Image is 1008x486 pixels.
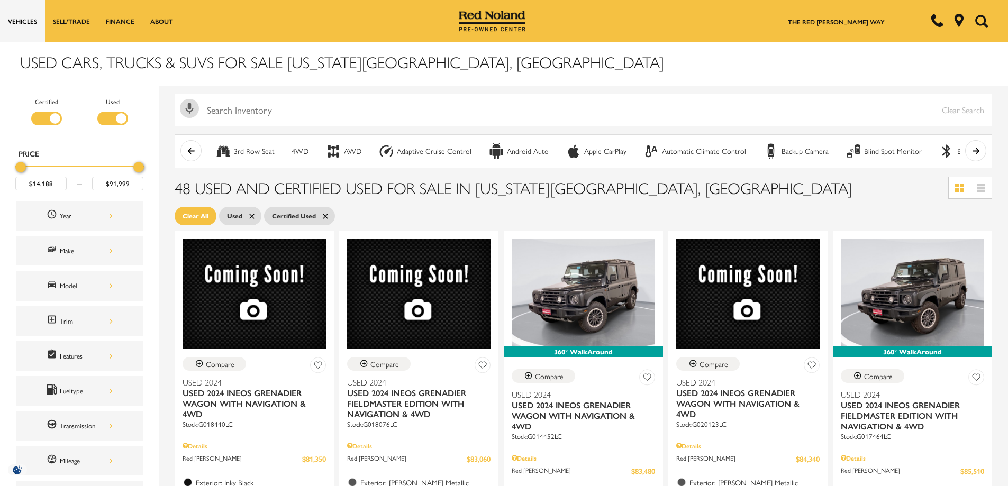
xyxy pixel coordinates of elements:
[512,389,655,432] a: Used 2024Used 2024 INEOS Grenadier Wagon With Navigation & 4WD
[378,143,394,159] div: Adaptive Cruise Control
[60,455,113,466] div: Mileage
[841,465,960,476] span: Red [PERSON_NAME]
[512,389,647,400] span: Used 2024
[957,146,988,156] div: Bluetooth
[5,464,30,475] img: Opt-Out Icon
[841,453,984,463] div: Pricing Details - Used 2024 INEOS Grenadier Fieldmaster Edition With Navigation & 4WD
[347,388,483,419] span: Used 2024 INEOS Grenadier Fieldmaster Edition With Navigation & 4WD
[15,177,67,190] input: Minimum
[183,377,318,388] span: Used 2024
[183,209,208,223] span: Clear All
[631,465,655,476] span: $83,480
[370,359,399,369] div: Compare
[180,140,202,161] button: scroll left
[512,465,655,476] a: Red [PERSON_NAME] $83,480
[841,239,984,346] img: 2024 INEOS Grenadier Fieldmaster Edition
[210,140,280,162] button: 3rd Row Seat3rd Row Seat
[584,146,626,156] div: Apple CarPlay
[846,143,861,159] div: Blind Spot Monitor
[638,140,752,162] button: Automatic Climate ControlAutomatic Climate Control
[60,420,113,432] div: Transmission
[560,140,632,162] button: Apple CarPlayApple CarPlay
[833,346,992,357] div: 360° WalkAround
[347,239,491,349] img: 2024 INEOS Grenadier Fieldmaster Edition
[16,411,143,441] div: TransmissionTransmission
[512,465,631,476] span: Red [PERSON_NAME]
[16,306,143,336] div: TrimTrim
[60,350,113,362] div: Features
[16,201,143,231] div: YearYear
[662,146,746,156] div: Automatic Climate Control
[227,209,242,223] span: Used
[475,357,491,377] button: Save Vehicle
[60,280,113,291] div: Model
[347,419,491,429] div: Stock : G018076LC
[325,143,341,159] div: AWD
[676,419,820,429] div: Stock : G020123LC
[841,389,976,400] span: Used 2024
[47,279,60,292] span: Model
[841,400,976,432] span: Used 2024 INEOS Grenadier Fieldmaster Edition With Navigation & 4WD
[804,357,820,377] button: Save Vehicle
[676,453,796,464] span: Red [PERSON_NAME]
[320,140,367,162] button: AWDAWD
[763,143,779,159] div: Backup Camera
[234,146,275,156] div: 3rd Row Seat
[467,453,491,464] span: $83,060
[347,377,491,419] a: Used 2024Used 2024 INEOS Grenadier Fieldmaster Edition With Navigation & 4WD
[35,96,58,107] label: Certified
[512,432,655,441] div: Stock : G014452LC
[512,400,647,432] span: Used 2024 INEOS Grenadier Wagon With Navigation & 4WD
[841,465,984,476] a: Red [PERSON_NAME] $85,510
[676,239,820,349] img: 2024 INEOS Grenadier Wagon
[175,94,992,126] input: Search Inventory
[302,453,326,464] span: $81,350
[512,453,655,463] div: Pricing Details - Used 2024 INEOS Grenadier Wagon With Navigation & 4WD
[19,149,140,158] h5: Price
[47,349,60,363] span: Features
[347,453,467,464] span: Red [PERSON_NAME]
[286,140,314,162] button: 4WD
[13,96,146,139] div: Filter by Vehicle Type
[676,357,740,371] button: Compare Vehicle
[47,244,60,258] span: Make
[566,143,582,159] div: Apple CarPlay
[60,245,113,256] div: Make
[175,176,852,199] span: 48 Used and Certified Used for Sale in [US_STATE][GEOGRAPHIC_DATA], [GEOGRAPHIC_DATA]
[310,357,326,377] button: Save Vehicle
[16,376,143,406] div: FueltypeFueltype
[840,140,928,162] button: Blind Spot MonitorBlind Spot Monitor
[16,271,143,300] div: ModelModel
[347,441,491,451] div: Pricing Details - Used 2024 INEOS Grenadier Fieldmaster Edition With Navigation & 4WD
[183,377,326,419] a: Used 2024Used 2024 INEOS Grenadier Wagon With Navigation & 4WD
[344,146,361,156] div: AWD
[507,146,549,156] div: Android Auto
[60,385,113,397] div: Fueltype
[15,162,26,172] div: Minimum Price
[47,209,60,223] span: Year
[796,453,820,464] span: $84,340
[841,389,984,432] a: Used 2024Used 2024 INEOS Grenadier Fieldmaster Edition With Navigation & 4WD
[643,143,659,159] div: Automatic Climate Control
[939,143,955,159] div: Bluetooth
[206,359,234,369] div: Compare
[60,315,113,327] div: Trim
[183,388,318,419] span: Used 2024 INEOS Grenadier Wagon With Navigation & 4WD
[483,140,555,162] button: Android AutoAndroid Auto
[757,140,834,162] button: Backup CameraBackup Camera
[47,454,60,467] span: Mileage
[960,465,984,476] span: $85,510
[47,384,60,398] span: Fueltype
[373,140,477,162] button: Adaptive Cruise ControlAdaptive Cruise Control
[60,210,113,222] div: Year
[183,357,246,371] button: Compare Vehicle
[347,377,483,388] span: Used 2024
[965,140,986,161] button: scroll right
[504,346,663,357] div: 360° WalkAround
[183,441,326,451] div: Pricing Details - Used 2024 INEOS Grenadier Wagon With Navigation & 4WD
[133,162,144,172] div: Maximum Price
[933,140,994,162] button: BluetoothBluetooth
[92,177,143,190] input: Maximum
[47,419,60,433] span: Transmission
[488,143,504,159] div: Android Auto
